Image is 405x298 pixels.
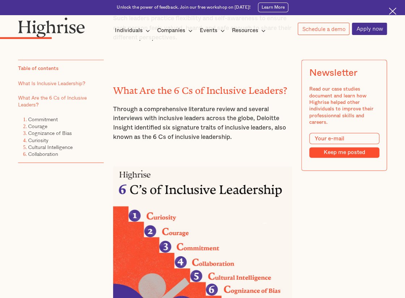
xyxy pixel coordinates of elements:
div: Events [200,26,227,35]
div: Companies [157,26,185,35]
img: Highrise logo [18,17,85,38]
h2: What Are the 6 Cs of Inclusive Leaders? [113,83,292,93]
a: Cognizance of Bias [28,129,72,137]
input: Your e-mail [309,133,379,144]
div: Resources [232,26,268,35]
div: Read our case studies document and learn how Highrise helped other individuals to improve their p... [309,86,379,126]
form: Modal Form [309,133,379,158]
div: Resources [232,26,258,35]
a: What Are the 6 Cs of Inclusive Leaders? [18,93,87,108]
div: Unlock the power of feedback. Join our free workshop on [DATE]! [117,4,250,10]
a: Curiosity [28,136,48,144]
div: Individuals [115,26,152,35]
a: Apply now [352,23,387,35]
img: Cross icon [389,8,396,15]
a: Commitment [28,115,58,123]
p: Through a comprehensive literature review and several interviews with inclusive leaders across th... [113,104,292,141]
div: Table of contents [18,65,59,71]
div: Newsletter [309,67,357,78]
input: Keep me posted [309,147,379,158]
div: Events [200,26,217,35]
a: Courage [28,122,47,130]
div: Individuals [115,26,143,35]
a: What Is Inclusive Leadership? [18,79,85,87]
a: Collaboration [28,150,58,158]
a: Schedule a demo [298,23,349,35]
a: Learn More [258,3,288,12]
a: Cultural Intelligence [28,143,73,150]
div: Companies [157,26,195,35]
